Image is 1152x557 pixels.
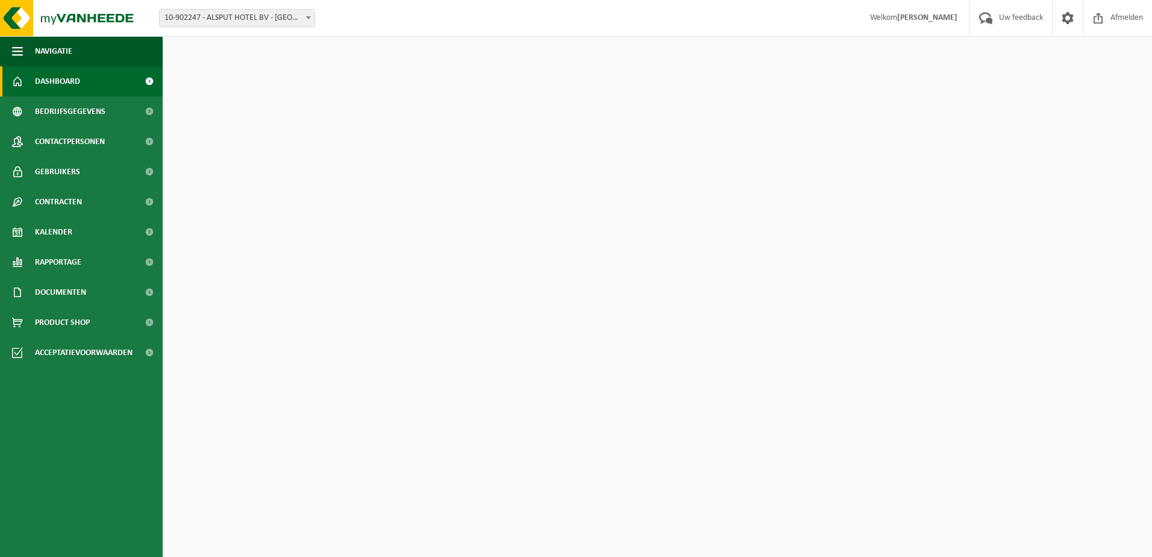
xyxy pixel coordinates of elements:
[35,277,86,307] span: Documenten
[35,338,133,368] span: Acceptatievoorwaarden
[160,10,315,27] span: 10-902247 - ALSPUT HOTEL BV - HALLE
[35,157,80,187] span: Gebruikers
[35,307,90,338] span: Product Shop
[159,9,315,27] span: 10-902247 - ALSPUT HOTEL BV - HALLE
[35,96,105,127] span: Bedrijfsgegevens
[35,127,105,157] span: Contactpersonen
[35,247,81,277] span: Rapportage
[35,187,82,217] span: Contracten
[897,13,957,22] strong: [PERSON_NAME]
[35,36,72,66] span: Navigatie
[35,217,72,247] span: Kalender
[35,66,80,96] span: Dashboard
